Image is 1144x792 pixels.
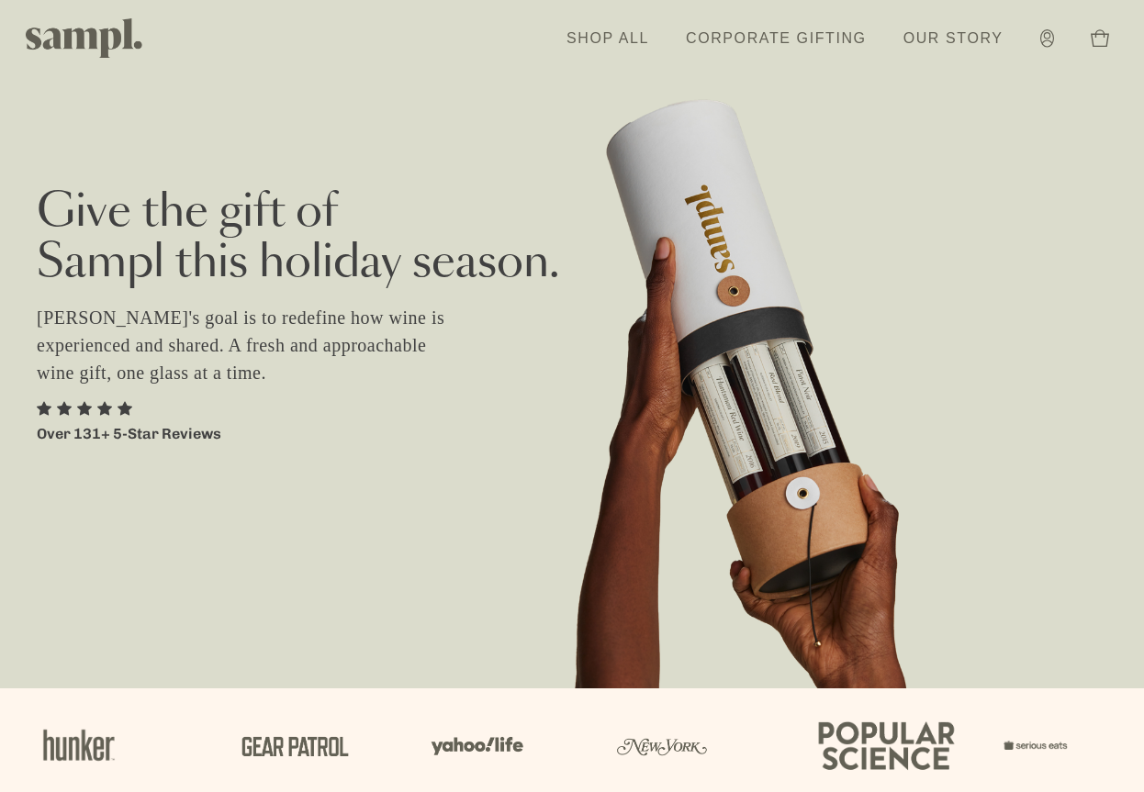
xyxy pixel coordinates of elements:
[37,304,468,386] p: [PERSON_NAME]'s goal is to redefine how wine is experienced and shared. A fresh and approachable ...
[225,699,353,792] img: Artboard_5_a195cd02-e365-44f4-8930-be9a6ff03eb6.png
[32,713,124,779] img: Artboard_1_af690aba-db18-4d1d-a553-70c177ae2e35.png
[37,423,221,445] p: Over 131+ 5-Star Reviews
[37,188,1107,289] h2: Give the gift of Sampl this holiday season.
[418,706,530,786] img: Artboard_6_5c11d1bd-c4ca-46b8-ad3a-1f2b4dcd699f.png
[26,18,143,58] img: Sampl logo
[557,18,658,59] a: Shop All
[996,719,1070,773] img: Artboard_7_560d3599-80fb-43b6-be66-ebccdeaecca2.png
[611,709,712,782] img: Artboard_3_3c8004f1-87e6-4dd9-9159-91a8c61f962a.png
[677,18,876,59] a: Corporate Gifting
[894,18,1013,59] a: Our Story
